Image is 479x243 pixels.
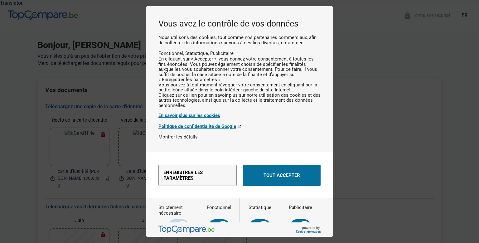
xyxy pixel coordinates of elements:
[249,205,271,232] label: Statistique
[207,205,231,232] label: Fonctionnel
[158,165,237,186] button: Enregistrer les paramètres
[185,51,210,56] li: Statistique
[289,205,312,232] label: Publicitaire
[210,51,234,56] li: Publicitaire
[243,165,321,186] button: Tout accepter
[158,124,321,129] a: Politique de confidentialité de Google
[158,113,321,118] a: En savoir plus sur les cookies
[158,35,321,134] div: Nous utilisons des cookies, tout comme nos partenaires commerciaux, afin de collecter des informa...
[146,152,333,198] div: menu
[158,19,321,29] h2: Vous avez le contrôle de vos données
[158,205,199,232] label: Strictement nécessaire
[158,51,185,56] li: Fonctionnel
[158,134,198,140] button: Montrer les détails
